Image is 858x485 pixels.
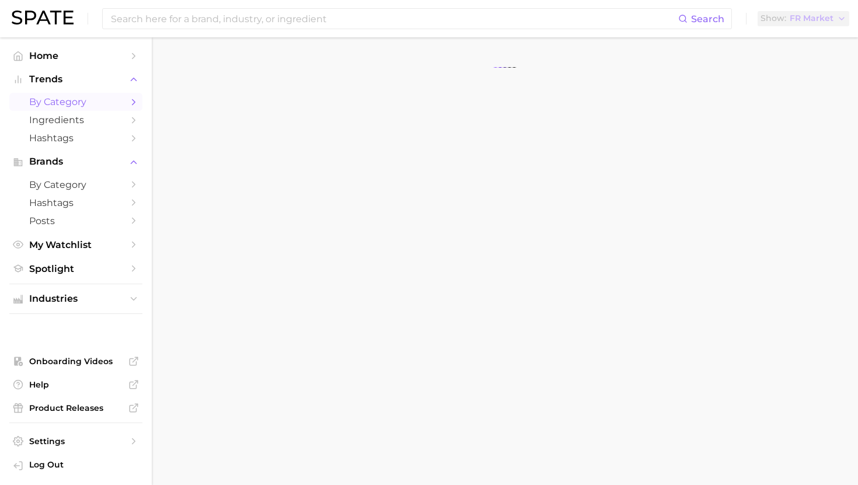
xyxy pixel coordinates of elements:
[761,15,786,22] span: Show
[29,263,123,274] span: Spotlight
[29,197,123,208] span: Hashtags
[29,403,123,413] span: Product Releases
[29,379,123,390] span: Help
[9,432,142,450] a: Settings
[29,74,123,85] span: Trends
[9,260,142,278] a: Spotlight
[29,356,123,367] span: Onboarding Videos
[29,239,123,250] span: My Watchlist
[9,212,142,230] a: Posts
[9,93,142,111] a: by Category
[9,236,142,254] a: My Watchlist
[29,215,123,226] span: Posts
[758,11,849,26] button: ShowFR Market
[29,96,123,107] span: by Category
[29,114,123,125] span: Ingredients
[790,15,833,22] span: FR Market
[9,353,142,370] a: Onboarding Videos
[9,376,142,393] a: Help
[9,194,142,212] a: Hashtags
[29,179,123,190] span: by Category
[9,153,142,170] button: Brands
[12,11,74,25] img: SPATE
[691,13,724,25] span: Search
[29,50,123,61] span: Home
[29,459,133,470] span: Log Out
[9,111,142,129] a: Ingredients
[29,132,123,144] span: Hashtags
[29,436,123,446] span: Settings
[29,156,123,167] span: Brands
[110,9,678,29] input: Search here for a brand, industry, or ingredient
[29,294,123,304] span: Industries
[9,399,142,417] a: Product Releases
[9,71,142,88] button: Trends
[9,129,142,147] a: Hashtags
[9,456,142,476] a: Log out. Currently logged in with e-mail mathilde@spate.nyc.
[9,290,142,308] button: Industries
[9,47,142,65] a: Home
[9,176,142,194] a: by Category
